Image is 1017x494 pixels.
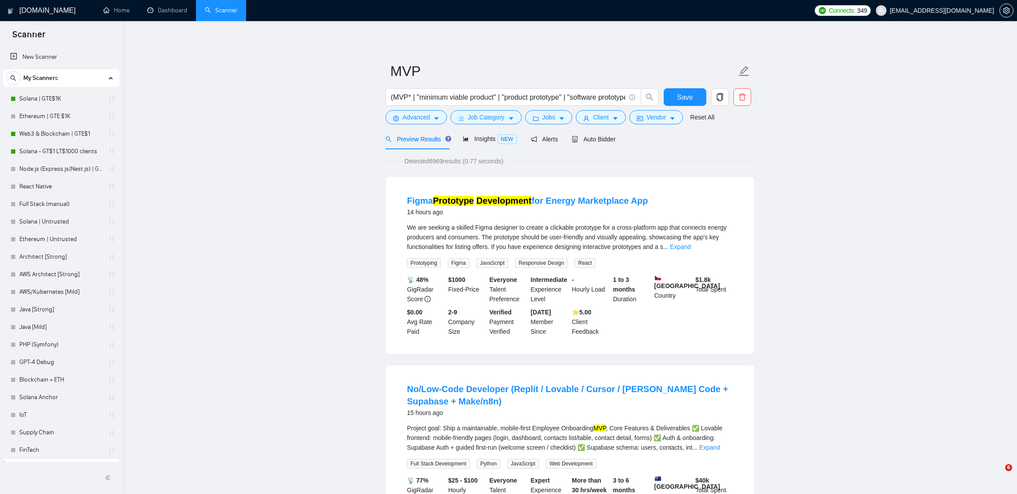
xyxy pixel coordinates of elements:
a: Full Stack (manual) [19,195,103,213]
span: holder [108,148,115,155]
b: $ 40k [695,477,709,484]
a: Ethereum | GTE $1K [19,108,103,125]
div: Hourly Load [570,275,611,304]
span: setting [393,115,399,122]
span: Advanced [403,112,430,122]
span: caret-down [559,115,565,122]
div: We are seeking a skilled Figma designer to create a clickable prototype for a cross-platform app ... [407,223,733,252]
button: userClientcaret-down [576,110,626,124]
div: Total Spent [694,275,735,304]
div: Avg Rate Paid [405,307,447,336]
b: 2-9 [448,309,457,316]
b: Everyone [490,276,517,283]
span: search [7,75,20,81]
a: FinTech [19,441,103,459]
span: JavaScript [507,459,539,469]
span: Job Category [468,112,504,122]
a: New Scanner [10,48,113,66]
span: caret-down [612,115,618,122]
div: Tooltip anchor [444,135,452,143]
div: 15 hours ago [407,407,733,418]
a: Web3 & Blockchain | GTE$1 [19,125,103,143]
div: GigRadar Score [405,275,447,304]
a: Expand [699,444,720,451]
span: holder [108,306,115,313]
a: PHP (Symfony) [19,336,103,353]
button: delete [734,88,751,106]
div: Member Since [529,307,570,336]
a: Node.js (Express.js|Nest.js) | GTE$1K [19,160,103,178]
b: Everyone [490,477,517,484]
span: Prototyping [407,258,441,268]
a: Java [Mild] [19,318,103,336]
button: settingAdvancedcaret-down [385,110,447,124]
span: Full Stack Development [407,459,470,469]
span: Alerts [531,136,558,143]
mark: MVP [593,425,606,432]
span: holder [108,218,115,225]
span: edit [738,65,750,77]
span: Detected 6969 results (0.77 seconds) [398,156,509,166]
span: double-left [105,473,113,482]
button: barsJob Categorycaret-down [450,110,521,124]
span: user [878,7,884,14]
span: caret-down [433,115,439,122]
b: $ 1.8k [695,276,711,283]
span: search [641,93,658,101]
b: More than 30 hrs/week [572,477,607,494]
a: Ethereum | Untrusted [19,231,103,248]
a: AWS Architect [Strong] [19,266,103,283]
span: holder [108,359,115,366]
span: holder [108,253,115,260]
button: idcardVendorcaret-down [629,110,683,124]
b: [GEOGRAPHIC_DATA] [654,275,720,289]
span: Responsive Design [515,258,567,268]
span: React [574,258,595,268]
span: holder [108,271,115,278]
span: holder [108,429,115,436]
a: AWS/Kubernetes [Mild] [19,283,103,301]
span: setting [1000,7,1013,14]
img: 🇨🇿 [655,275,661,281]
a: IoT [19,406,103,424]
span: info-circle [629,94,635,100]
span: Figma [448,258,469,268]
a: homeHome [103,7,130,14]
span: holder [108,376,115,383]
span: notification [531,136,537,142]
div: Talent Preference [488,275,529,304]
button: search [6,71,20,85]
a: Architect [Strong] [19,248,103,266]
b: 📡 48% [407,276,429,283]
div: Experience Level [529,275,570,304]
b: Verified [490,309,512,316]
mark: Prototype [433,196,474,206]
b: $0.00 [407,309,422,316]
li: My Scanners [3,69,120,476]
span: info-circle [425,296,431,302]
span: Client [593,112,609,122]
b: 1 to 3 months [613,276,636,293]
span: holder [108,201,115,208]
a: GPT-4 Debug [19,353,103,371]
div: Fixed-Price [447,275,488,304]
div: Client Feedback [570,307,611,336]
b: [DATE] [530,309,551,316]
span: robot [572,136,578,142]
span: Scanner [5,28,52,47]
span: ... [692,444,697,451]
a: searchScanner [205,7,237,14]
span: Insights [463,135,516,142]
span: My Scanners [23,69,58,87]
b: Expert [530,477,550,484]
b: - [572,276,574,283]
div: 14 hours ago [407,207,648,217]
b: Intermediate [530,276,567,283]
span: bars [458,115,464,122]
span: caret-down [508,115,514,122]
a: Solana | GTE$1K [19,90,103,108]
img: logo [7,4,14,18]
b: 3 to 6 months [613,477,636,494]
b: $25 - $100 [448,477,478,484]
a: MVP [19,459,103,476]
